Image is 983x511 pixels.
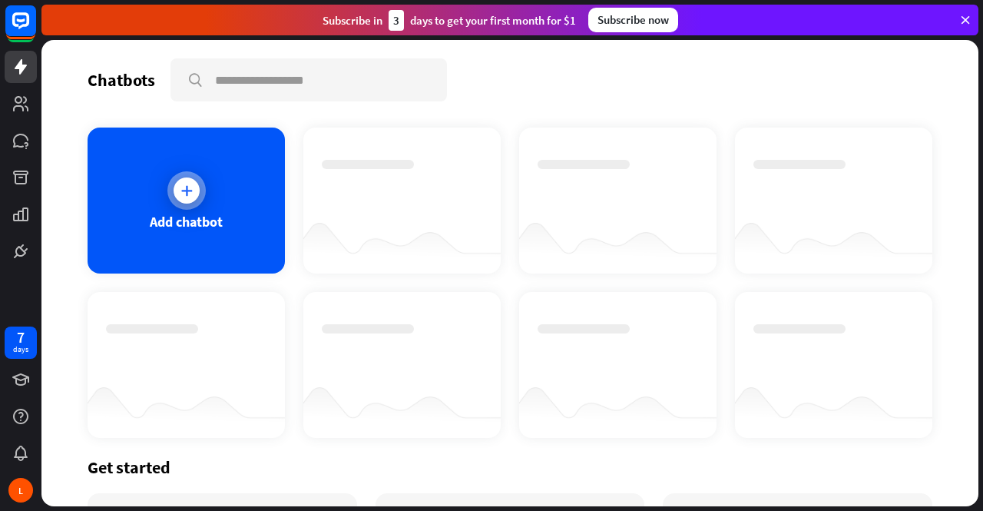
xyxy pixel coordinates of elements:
div: Subscribe now [588,8,678,32]
div: 3 [389,10,404,31]
div: Subscribe in days to get your first month for $1 [323,10,576,31]
div: Get started [88,456,932,478]
div: Chatbots [88,69,155,91]
div: L [8,478,33,503]
div: 7 [17,330,25,344]
div: days [13,344,28,355]
div: Add chatbot [150,213,223,231]
button: Open LiveChat chat widget [12,6,58,52]
a: 7 days [5,327,37,359]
